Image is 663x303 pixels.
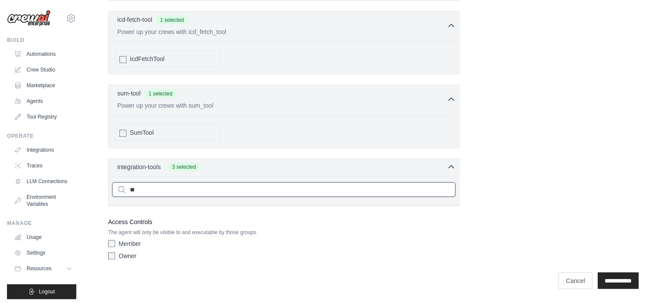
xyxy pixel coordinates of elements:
[117,15,152,24] p: icd-fetch-tool
[130,128,153,137] span: SumTool
[117,27,447,36] p: Power up your crews with icd_fetch_tool
[10,190,76,211] a: Environment Variables
[7,37,76,44] div: Build
[168,163,201,171] span: 3 selected
[10,262,76,276] button: Resources
[156,16,188,24] span: 1 selected
[10,63,76,77] a: Crew Studio
[10,174,76,188] a: LLM Connections
[7,133,76,140] div: Operate
[10,110,76,124] a: Tool Registry
[117,163,161,171] span: integration-tools
[7,284,76,299] button: Logout
[10,78,76,92] a: Marketplace
[108,229,459,236] p: The agent will only be visible to and executable by those groups.
[117,89,141,98] p: sum-tool
[7,10,51,27] img: Logo
[10,47,76,61] a: Automations
[7,220,76,227] div: Manage
[108,217,459,227] label: Access Controls
[10,230,76,244] a: Usage
[112,163,456,171] button: integration-tools 3 selected
[119,239,141,248] label: Member
[10,159,76,173] a: Traces
[112,15,456,36] button: icd-fetch-tool 1 selected Power up your crews with icd_fetch_tool
[112,89,456,110] button: sum-tool 1 selected Power up your crews with sum_tool
[558,272,592,289] a: Cancel
[39,288,55,295] span: Logout
[10,143,76,157] a: Integrations
[130,54,164,63] span: IcdFetchTool
[27,265,51,272] span: Resources
[117,101,447,110] p: Power up your crews with sum_tool
[10,94,76,108] a: Agents
[144,89,177,98] span: 1 selected
[119,252,136,260] label: Owner
[10,246,76,260] a: Settings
